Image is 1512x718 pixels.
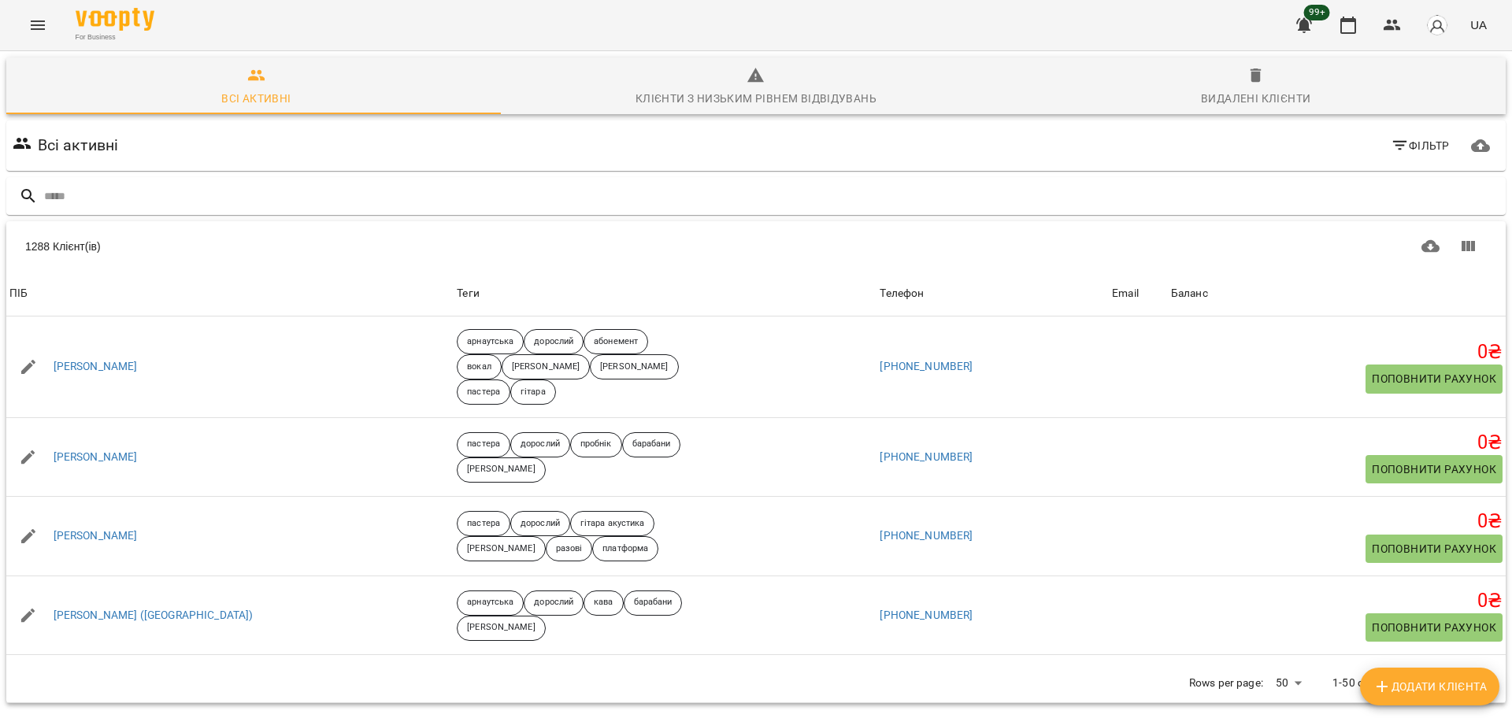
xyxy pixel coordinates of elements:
[76,32,154,43] span: For Business
[54,608,254,624] a: [PERSON_NAME] ([GEOGRAPHIC_DATA])
[510,432,570,457] div: дорослий
[584,590,623,616] div: кава
[221,89,291,108] div: Всі активні
[54,359,138,375] a: [PERSON_NAME]
[521,386,546,399] p: гітара
[580,438,612,451] p: пробнік
[556,542,583,556] p: разові
[880,450,973,463] a: [PHONE_NUMBER]
[467,361,491,374] p: вокал
[622,432,681,457] div: барабани
[457,354,502,379] div: вокал
[634,596,673,609] p: барабани
[521,438,560,451] p: дорослий
[457,511,510,536] div: пастера
[1112,284,1165,303] span: Email
[584,329,648,354] div: абонемент
[880,284,924,303] div: Телефон
[880,609,973,621] a: [PHONE_NUMBER]
[25,239,756,254] div: 1288 Клієнт(ів)
[1171,509,1503,534] h5: 0 ₴
[467,463,535,476] p: [PERSON_NAME]
[1366,455,1503,483] button: Поповнити рахунок
[9,284,450,303] span: ПІБ
[467,517,500,531] p: пастера
[1384,131,1456,160] button: Фільтр
[1171,284,1208,303] div: Баланс
[570,432,622,457] div: пробнік
[1171,340,1503,365] h5: 0 ₴
[1372,369,1496,388] span: Поповнити рахунок
[457,284,873,303] div: Теги
[880,284,1106,303] span: Телефон
[594,335,638,349] p: абонемент
[546,536,593,561] div: разові
[1372,539,1496,558] span: Поповнити рахунок
[1112,284,1139,303] div: Sort
[1189,675,1263,691] p: Rows per page:
[524,329,584,354] div: дорослий
[1470,17,1487,33] span: UA
[1171,589,1503,613] h5: 0 ₴
[880,529,973,542] a: [PHONE_NUMBER]
[467,621,535,635] p: [PERSON_NAME]
[521,517,560,531] p: дорослий
[9,284,28,303] div: ПІБ
[9,284,28,303] div: Sort
[1372,618,1496,637] span: Поповнити рахунок
[632,438,671,451] p: барабани
[880,284,924,303] div: Sort
[1366,613,1503,642] button: Поповнити рахунок
[467,542,535,556] p: [PERSON_NAME]
[467,335,513,349] p: арнаутська
[467,386,500,399] p: пастера
[1426,14,1448,36] img: avatar_s.png
[1304,5,1330,20] span: 99+
[1269,672,1307,694] div: 50
[457,329,524,354] div: арнаутська
[600,361,668,374] p: [PERSON_NAME]
[1449,228,1487,265] button: Показати колонки
[1372,460,1496,479] span: Поповнити рахунок
[1171,284,1208,303] div: Sort
[457,432,510,457] div: пастера
[457,616,545,641] div: [PERSON_NAME]
[1201,89,1310,108] div: Видалені клієнти
[592,536,658,561] div: платформа
[594,596,613,609] p: кава
[1391,136,1450,155] span: Фільтр
[1171,431,1503,455] h5: 0 ₴
[512,361,580,374] p: [PERSON_NAME]
[510,511,570,536] div: дорослий
[6,221,1506,272] div: Table Toolbar
[624,590,683,616] div: барабани
[570,511,655,536] div: гітара акустика
[1360,668,1499,705] button: Додати клієнта
[524,590,584,616] div: дорослий
[38,133,119,157] h6: Всі активні
[54,528,138,544] a: [PERSON_NAME]
[76,8,154,31] img: Voopty Logo
[534,596,573,609] p: дорослий
[457,379,510,405] div: пастера
[19,6,57,44] button: Menu
[1332,675,1396,691] p: 1-50 of 1288
[1366,535,1503,563] button: Поповнити рахунок
[1412,228,1450,265] button: Завантажити CSV
[510,379,556,405] div: гітара
[590,354,678,379] div: [PERSON_NAME]
[457,590,524,616] div: арнаутська
[54,450,138,465] a: [PERSON_NAME]
[1171,284,1503,303] span: Баланс
[534,335,573,349] p: дорослий
[1464,10,1493,39] button: UA
[467,596,513,609] p: арнаутська
[1112,284,1139,303] div: Email
[457,536,545,561] div: [PERSON_NAME]
[1373,677,1487,696] span: Додати клієнта
[580,517,645,531] p: гітара акустика
[1449,664,1487,702] button: Next Page
[502,354,590,379] div: [PERSON_NAME]
[636,89,876,108] div: Клієнти з низьким рівнем відвідувань
[602,542,648,556] p: платформа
